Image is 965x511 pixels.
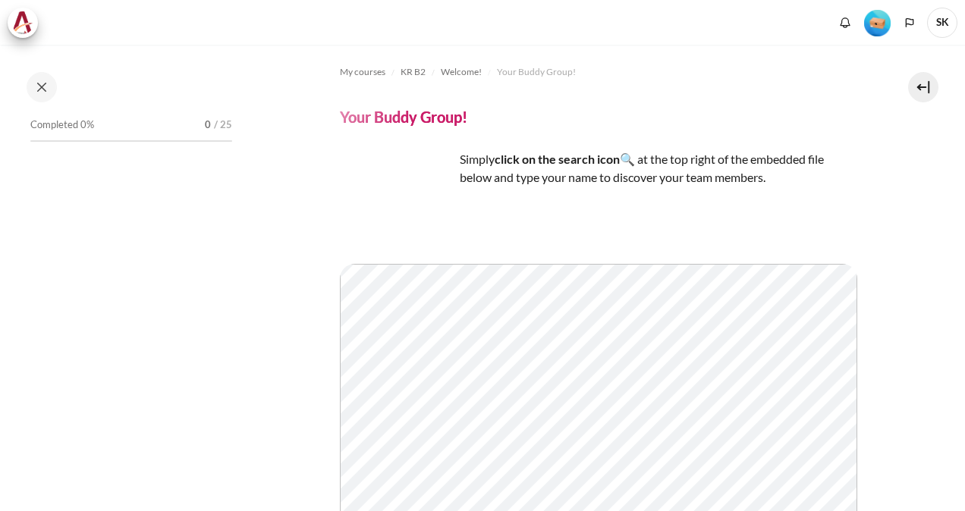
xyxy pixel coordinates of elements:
[401,65,426,79] span: KR B2
[497,63,576,81] a: Your Buddy Group!
[205,118,211,133] span: 0
[927,8,957,38] span: SK
[497,65,576,79] span: Your Buddy Group!
[340,60,857,84] nav: Navigation bar
[12,11,33,34] img: Architeck
[834,11,857,34] div: Show notification window with no new notifications
[864,10,891,36] img: Level #1
[340,65,385,79] span: My courses
[8,8,46,38] a: Architeck Architeck
[214,118,232,133] span: / 25
[495,152,620,166] strong: click on the search icon
[927,8,957,38] a: User menu
[340,107,467,127] h4: Your Buddy Group!
[401,63,426,81] a: KR B2
[898,11,921,34] button: Languages
[441,65,482,79] span: Welcome!
[340,150,454,264] img: dsf
[30,118,94,133] span: Completed 0%
[441,63,482,81] a: Welcome!
[340,63,385,81] a: My courses
[858,8,897,36] a: Level #1
[864,8,891,36] div: Level #1
[340,150,857,187] p: Simply 🔍 at the top right of the embedded file below and type your name to discover your team mem...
